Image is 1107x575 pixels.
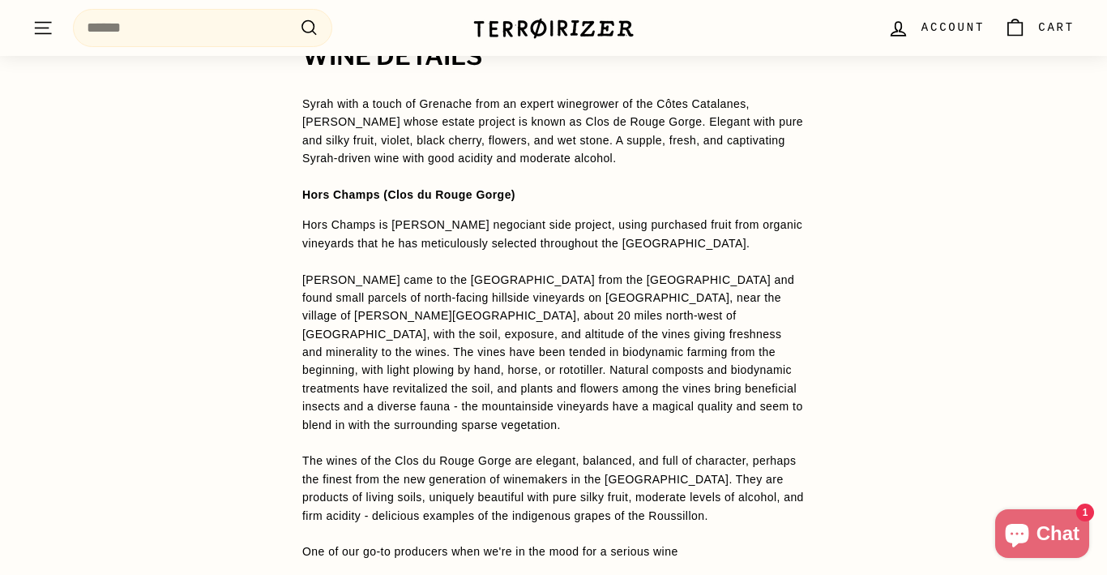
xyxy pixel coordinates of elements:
a: Account [878,4,994,52]
strong: Hors Champs (Clos du Rouge Gorge) [302,188,515,201]
a: Cart [994,4,1084,52]
p: Syrah with a touch of Grenache from an expert winegrower of the Côtes Catalanes, [PERSON_NAME] wh... [302,95,805,204]
span: Account [921,19,985,36]
h2: WINE DETAILS [302,43,805,71]
p: Hors Champs is [PERSON_NAME] negociant side project, using purchased fruit from organic vineyards... [302,216,805,560]
span: Cart [1038,19,1075,36]
inbox-online-store-chat: Shopify online store chat [990,509,1094,562]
